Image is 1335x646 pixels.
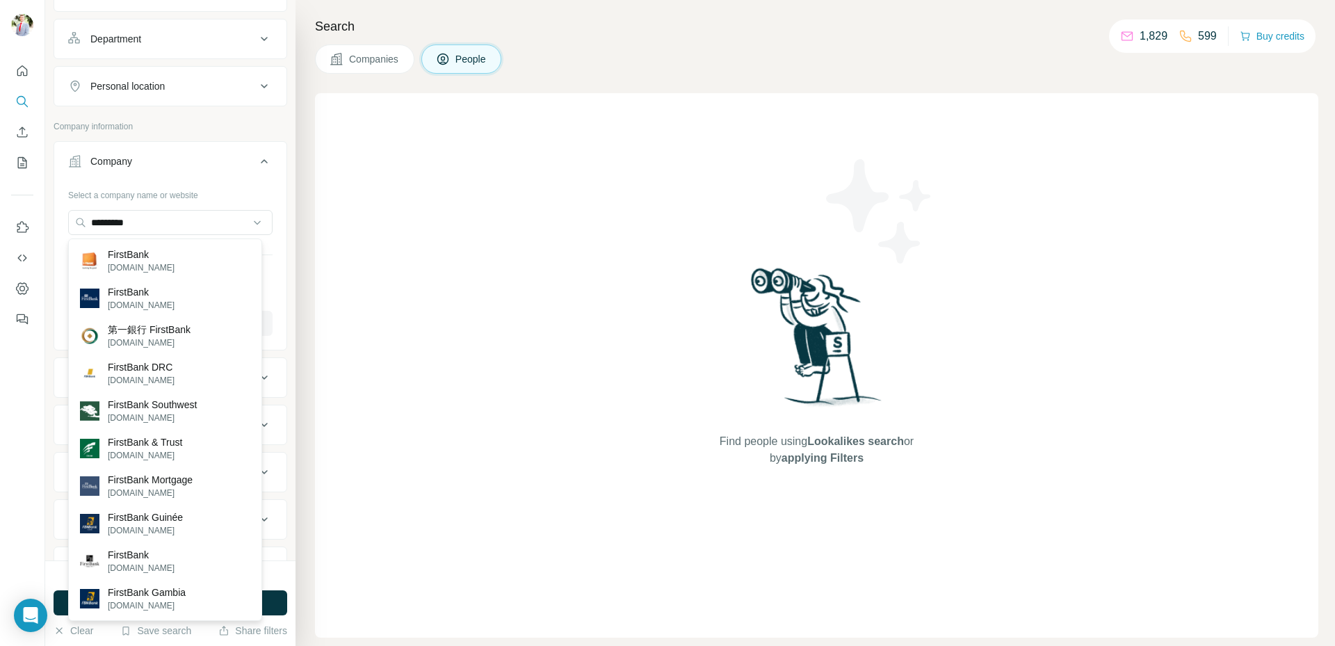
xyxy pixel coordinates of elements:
[807,435,904,447] span: Lookalikes search
[80,439,99,458] img: FirstBank & Trust
[108,548,175,562] p: FirstBank
[705,433,928,467] span: Find people using or by
[54,455,286,489] button: Annual revenue ($)
[54,361,286,394] button: Industry
[80,514,99,533] img: FirstBank Guinée
[108,412,197,424] p: [DOMAIN_NAME]
[54,145,286,184] button: Company
[1240,26,1304,46] button: Buy credits
[108,473,193,487] p: FirstBank Mortgage
[54,22,286,56] button: Department
[80,589,99,608] img: FirstBank Gambia
[315,17,1318,36] h4: Search
[80,551,99,571] img: FirstBank
[745,264,889,419] img: Surfe Illustration - Woman searching with binoculars
[80,401,99,421] img: FirstBank Southwest
[108,435,182,449] p: FirstBank & Trust
[108,524,183,537] p: [DOMAIN_NAME]
[54,503,286,536] button: Employees (size)
[782,452,864,464] span: applying Filters
[90,79,165,93] div: Personal location
[108,323,191,337] p: 第一銀行 FirstBank
[11,89,33,114] button: Search
[108,599,186,612] p: [DOMAIN_NAME]
[68,184,273,202] div: Select a company name or website
[54,590,287,615] button: Run search
[108,510,183,524] p: FirstBank Guinée
[108,374,175,387] p: [DOMAIN_NAME]
[14,599,47,632] div: Open Intercom Messenger
[218,624,287,638] button: Share filters
[817,149,942,274] img: Surfe Illustration - Stars
[80,364,99,383] img: FirstBank DRC
[80,326,99,346] img: 第一銀行 FirstBank
[349,52,400,66] span: Companies
[108,398,197,412] p: FirstBank Southwest
[54,408,286,442] button: HQ location
[54,550,286,583] button: Technologies
[11,245,33,270] button: Use Surfe API
[80,289,99,308] img: FirstBank
[54,120,287,133] p: Company information
[108,360,175,374] p: FirstBank DRC
[108,337,191,349] p: [DOMAIN_NAME]
[108,562,175,574] p: [DOMAIN_NAME]
[80,476,99,496] img: FirstBank Mortgage
[11,120,33,145] button: Enrich CSV
[54,624,93,638] button: Clear
[108,586,186,599] p: FirstBank Gambia
[80,251,99,270] img: FirstBank
[108,248,175,261] p: FirstBank
[11,58,33,83] button: Quick start
[455,52,487,66] span: People
[1198,28,1217,45] p: 599
[11,150,33,175] button: My lists
[90,154,132,168] div: Company
[11,14,33,36] img: Avatar
[1140,28,1167,45] p: 1,829
[108,285,175,299] p: FirstBank
[54,70,286,103] button: Personal location
[108,299,175,312] p: [DOMAIN_NAME]
[120,624,191,638] button: Save search
[108,261,175,274] p: [DOMAIN_NAME]
[11,307,33,332] button: Feedback
[108,487,193,499] p: [DOMAIN_NAME]
[90,32,141,46] div: Department
[11,215,33,240] button: Use Surfe on LinkedIn
[11,276,33,301] button: Dashboard
[108,449,182,462] p: [DOMAIN_NAME]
